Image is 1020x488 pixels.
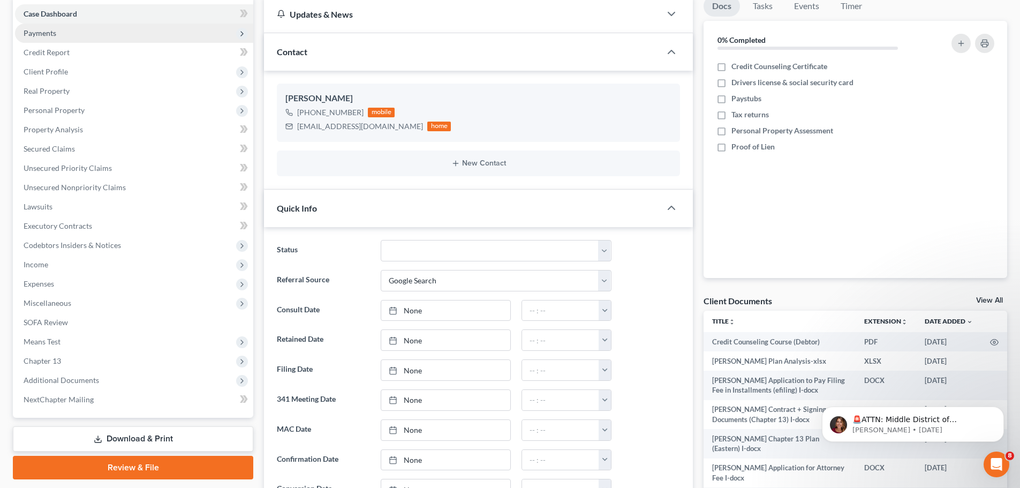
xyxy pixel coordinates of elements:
[925,317,973,325] a: Date Added expand_more
[856,371,916,400] td: DOCX
[24,144,75,153] span: Secured Claims
[966,319,973,325] i: expand_more
[731,109,769,120] span: Tax returns
[297,107,364,118] div: [PHONE_NUMBER]
[731,93,761,104] span: Paystubs
[916,332,981,351] td: [DATE]
[731,61,827,72] span: Credit Counseling Certificate
[24,221,92,230] span: Executory Contracts
[729,319,735,325] i: unfold_more
[24,9,77,18] span: Case Dashboard
[24,337,61,346] span: Means Test
[704,429,856,459] td: [PERSON_NAME] Chapter 13 Plan (Eastern) I-docx
[704,332,856,351] td: Credit Counseling Course (Debtor)
[24,260,48,269] span: Income
[285,92,671,105] div: [PERSON_NAME]
[271,329,375,351] label: Retained Date
[24,356,61,365] span: Chapter 13
[864,317,908,325] a: Extensionunfold_more
[24,298,71,307] span: Miscellaneous
[271,270,375,291] label: Referral Source
[731,141,775,152] span: Proof of Lien
[856,459,916,488] td: DOCX
[15,159,253,178] a: Unsecured Priority Claims
[381,420,510,440] a: None
[15,178,253,197] a: Unsecured Nonpriority Claims
[717,35,766,44] strong: 0% Completed
[916,459,981,488] td: [DATE]
[24,125,83,134] span: Property Analysis
[806,384,1020,459] iframe: Intercom notifications message
[427,122,451,131] div: home
[271,419,375,441] label: MAC Date
[368,108,395,117] div: mobile
[24,163,112,172] span: Unsecured Priority Claims
[916,351,981,371] td: [DATE]
[15,216,253,236] a: Executory Contracts
[24,48,70,57] span: Credit Report
[522,301,599,321] input: -- : --
[24,106,85,115] span: Personal Property
[381,330,510,350] a: None
[15,4,253,24] a: Case Dashboard
[704,400,856,430] td: [PERSON_NAME] Contract + Signing Documents (Chapter 13) I-docx
[856,351,916,371] td: XLSX
[271,389,375,411] label: 341 Meeting Date
[15,313,253,332] a: SOFA Review
[712,317,735,325] a: Titleunfold_more
[522,330,599,350] input: -- : --
[731,77,853,88] span: Drivers license & social security card
[24,28,56,37] span: Payments
[24,279,54,288] span: Expenses
[277,47,307,57] span: Contact
[704,371,856,400] td: [PERSON_NAME] Application to Pay Filing Fee in Installments (efiling) I-docx
[15,139,253,159] a: Secured Claims
[1006,452,1014,460] span: 8
[704,459,856,488] td: [PERSON_NAME] Application for Attorney Fee I-docx
[13,426,253,452] a: Download & Print
[704,351,856,371] td: [PERSON_NAME] Plan Analysis-xlsx
[381,450,510,470] a: None
[277,203,317,213] span: Quick Info
[24,67,68,76] span: Client Profile
[522,420,599,440] input: -- : --
[916,371,981,400] td: [DATE]
[901,319,908,325] i: unfold_more
[976,297,1003,304] a: View All
[522,360,599,380] input: -- : --
[24,202,52,211] span: Lawsuits
[277,9,648,20] div: Updates & News
[704,295,772,306] div: Client Documents
[271,449,375,471] label: Confirmation Date
[285,159,671,168] button: New Contact
[24,241,121,250] span: Codebtors Insiders & Notices
[271,300,375,321] label: Consult Date
[24,183,126,192] span: Unsecured Nonpriority Claims
[13,456,253,479] a: Review & File
[271,359,375,381] label: Filing Date
[856,332,916,351] td: PDF
[381,301,510,321] a: None
[297,121,423,132] div: [EMAIL_ADDRESS][DOMAIN_NAME]
[522,390,599,410] input: -- : --
[15,390,253,409] a: NextChapter Mailing
[984,452,1009,477] iframe: Intercom live chat
[522,450,599,470] input: -- : --
[731,125,833,136] span: Personal Property Assessment
[15,197,253,216] a: Lawsuits
[15,43,253,62] a: Credit Report
[24,395,94,404] span: NextChapter Mailing
[24,318,68,327] span: SOFA Review
[271,240,375,261] label: Status
[381,360,510,380] a: None
[15,120,253,139] a: Property Analysis
[381,390,510,410] a: None
[24,376,99,385] span: Additional Documents
[24,86,70,95] span: Real Property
